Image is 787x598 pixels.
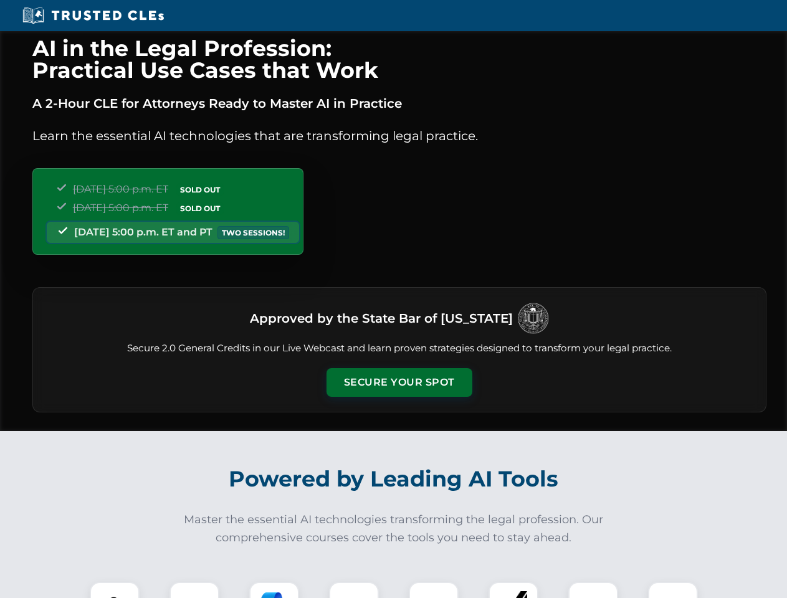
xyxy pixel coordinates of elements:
p: A 2-Hour CLE for Attorneys Ready to Master AI in Practice [32,93,766,113]
span: SOLD OUT [176,202,224,215]
button: Secure Your Spot [327,368,472,397]
p: Learn the essential AI technologies that are transforming legal practice. [32,126,766,146]
h3: Approved by the State Bar of [US_STATE] [250,307,513,330]
span: [DATE] 5:00 p.m. ET [73,202,168,214]
p: Secure 2.0 General Credits in our Live Webcast and learn proven strategies designed to transform ... [48,341,751,356]
span: [DATE] 5:00 p.m. ET [73,183,168,195]
h2: Powered by Leading AI Tools [49,457,739,501]
p: Master the essential AI technologies transforming the legal profession. Our comprehensive courses... [176,511,612,547]
h1: AI in the Legal Profession: Practical Use Cases that Work [32,37,766,81]
img: Trusted CLEs [19,6,168,25]
span: SOLD OUT [176,183,224,196]
img: Logo [518,303,549,334]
